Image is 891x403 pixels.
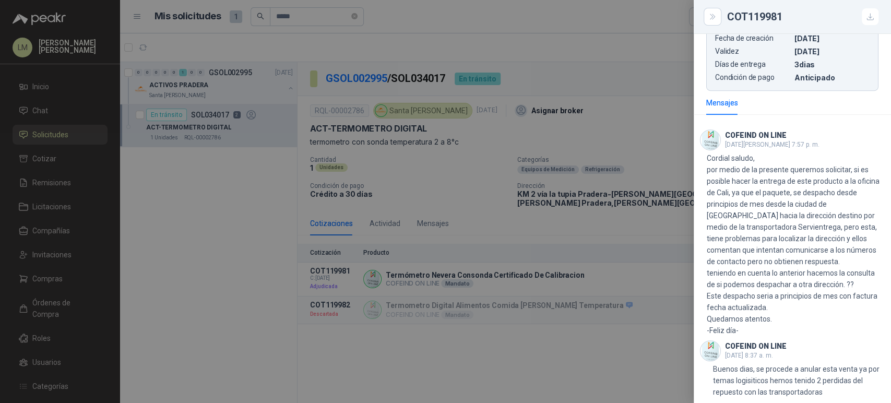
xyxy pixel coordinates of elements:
div: Mensajes [706,97,738,109]
button: Close [706,10,719,23]
p: Validez [715,47,790,56]
p: [DATE] [794,34,870,43]
p: 3 dias [794,60,870,69]
p: Fecha de creación [715,34,790,43]
p: Anticipado [794,73,870,82]
h3: COFEIND ON LINE [725,343,787,349]
p: Cordial saludo, por medio de la presente queremos solicitar, si es posible hacer la entrega de es... [707,152,885,336]
div: COT119981 [727,8,878,25]
p: [DATE] [794,47,870,56]
p: Buenos dias, se procede a anular esta venta ya por temas logisiticos hemos tenido 2 perdidas del ... [713,363,885,398]
p: Condición de pago [715,73,790,82]
h3: COFEIND ON LINE [725,133,787,138]
img: Company Logo [700,341,720,361]
p: Días de entrega [715,60,790,69]
span: [DATE] 8:37 a. m. [725,352,773,359]
span: [DATE][PERSON_NAME] 7:57 p. m. [725,141,819,148]
img: Company Logo [700,130,720,150]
